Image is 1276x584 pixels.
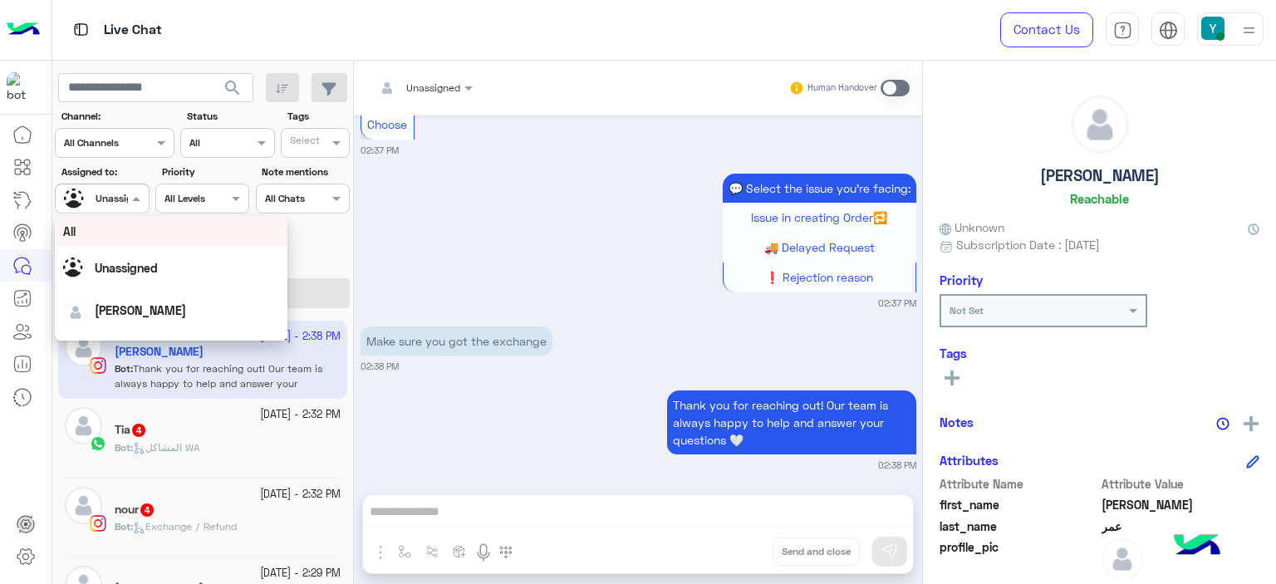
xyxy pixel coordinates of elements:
small: Human Handover [807,81,877,95]
h6: Attributes [940,453,999,468]
small: [DATE] - 2:29 PM [260,566,341,582]
span: 4 [140,503,154,517]
p: 9/10/2025, 2:37 PM [723,174,916,203]
span: ❗ Rejection reason [765,270,873,284]
a: Contact Us [1000,12,1093,47]
b: : [115,441,133,454]
span: Unassigned [95,261,158,275]
label: Channel: [61,109,173,124]
h5: Tia [115,423,147,437]
span: profile_pic [940,538,1098,577]
span: مريم [1102,496,1260,513]
small: 02:38 PM [878,459,916,472]
img: defaultAdmin.png [1072,96,1128,153]
small: [DATE] - 2:32 PM [260,487,341,503]
p: Live Chat [104,19,162,42]
button: search [213,73,253,109]
p: 9/10/2025, 2:38 PM [667,390,916,454]
small: 02:37 PM [361,144,399,157]
span: Issue in creating Order🔁 [751,210,887,224]
img: userImage [1201,17,1224,40]
p: 9/10/2025, 2:38 PM [361,326,552,356]
img: defaultAdmin.png [1102,538,1143,580]
img: defaultAdmin.png [64,301,87,324]
img: tab [71,19,91,40]
span: Unknown [940,218,1004,236]
a: tab [1106,12,1139,47]
ng-dropdown-panel: Options list [55,216,287,341]
img: tab [1159,21,1178,40]
label: Assigned to: [61,164,147,179]
img: profile [1239,20,1259,41]
span: المشاكل WA [133,441,199,454]
small: 02:38 PM [361,360,399,373]
label: Priority [162,164,248,179]
label: Tags [287,109,348,124]
button: Send and close [773,537,860,566]
h6: Reachable [1070,191,1129,206]
h6: Tags [940,346,1259,361]
span: 🚚 Delayed Request [764,240,875,254]
span: Unassigned [406,81,460,94]
span: عمر [1102,518,1260,535]
small: [DATE] - 2:32 PM [260,407,341,423]
img: Instagram [90,515,106,532]
b: Not Set [950,304,984,317]
h5: nour [115,503,155,517]
label: Note mentions [262,164,347,179]
span: Subscription Date : [DATE] [956,236,1100,253]
span: Choose [367,117,407,131]
h6: Notes [940,415,974,429]
img: notes [1216,417,1229,430]
h6: Priority [940,272,983,287]
span: All [63,224,76,238]
span: 4 [132,424,145,437]
div: Select [287,133,320,152]
span: Bot [115,520,130,532]
h5: [PERSON_NAME] [1040,166,1160,185]
img: Unassigned.svg [63,258,88,282]
img: hulul-logo.png [1168,518,1226,576]
img: 317874714732967 [7,72,37,102]
label: Status [187,109,272,124]
b: : [115,520,133,532]
img: WhatsApp [90,435,106,452]
span: Attribute Value [1102,475,1260,493]
img: Logo [7,12,40,47]
img: defaultAdmin.png [65,407,102,444]
span: first_name [940,496,1098,513]
span: search [223,78,243,98]
span: Exchange / Refund [133,520,237,532]
span: Bot [115,441,130,454]
img: tab [1113,21,1132,40]
img: add [1244,416,1259,431]
small: 02:37 PM [878,297,916,310]
span: Attribute Name [940,475,1098,493]
img: defaultAdmin.png [65,487,102,524]
span: [PERSON_NAME] [95,303,186,317]
span: last_name [940,518,1098,535]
